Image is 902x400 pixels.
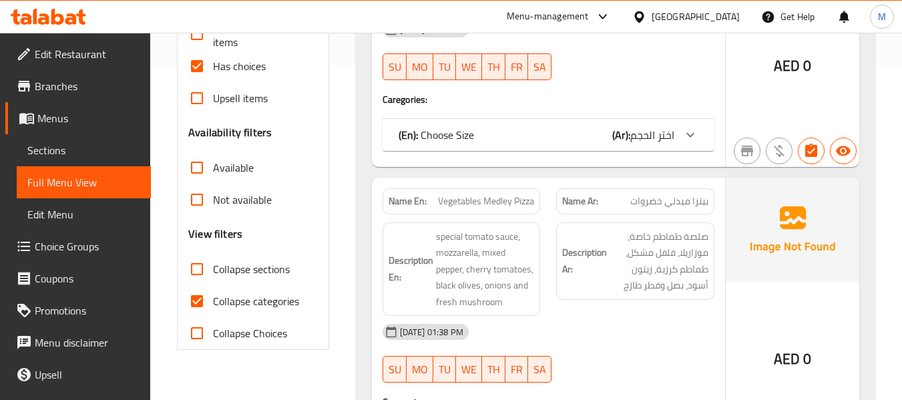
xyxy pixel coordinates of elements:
button: SU [383,53,407,80]
span: Promotions [35,303,140,319]
button: Not branch specific item [734,138,760,164]
strong: Name Ar: [562,194,598,208]
span: Branches [35,78,140,94]
span: Menu disclaimer [35,335,140,351]
span: Branch specific items [213,18,306,50]
button: MO [407,356,433,383]
button: SU [383,356,407,383]
strong: Description Ar: [562,244,607,277]
span: TH [487,57,500,77]
a: Upsell [5,359,151,391]
span: AED [774,346,800,372]
span: Edit Menu [27,206,140,222]
button: SA [528,53,551,80]
span: SA [533,57,546,77]
div: Menu-management [507,9,589,25]
a: Edit Menu [17,198,151,230]
span: special tomato sauce, mozzarella, mixed pepper, cherry tomatoes, black olives, onions and fresh m... [436,228,535,311]
button: WE [456,53,482,80]
span: صلصة طماطم خاصة، موزاريلا، فلفل مشكل، طماطم كرزية، زيتون أسود، بصل وفطر طازج [610,228,708,294]
span: Full Menu View [27,174,140,190]
span: AED [774,53,800,79]
span: Coupons [35,270,140,286]
div: [GEOGRAPHIC_DATA] [652,9,740,24]
h4: Caregories: [383,93,714,106]
span: Vegetables Medley Pizza [438,194,534,208]
span: FR [511,57,523,77]
p: Choose Size [399,127,474,143]
span: [DATE] 01:38 PM [395,326,469,339]
h3: View filters [188,226,242,242]
a: Promotions [5,294,151,327]
span: FR [511,360,523,379]
a: Branches [5,70,151,102]
span: TU [439,57,451,77]
span: Collapse categories [213,293,299,309]
span: Not available [213,192,272,208]
a: Menu disclaimer [5,327,151,359]
button: TU [433,356,456,383]
strong: Name En: [389,194,427,208]
b: (En): [399,125,418,145]
b: (Ar): [612,125,630,145]
span: SU [389,57,401,77]
span: MO [412,360,428,379]
span: MO [412,57,428,77]
button: TH [482,53,505,80]
span: TH [487,360,500,379]
span: Upsell [35,367,140,383]
button: SA [528,356,551,383]
a: Menus [5,102,151,134]
div: (En): Choose Size(Ar):اختر الحجم [383,119,714,151]
span: بيتزا ميدلي خضروات [630,194,708,208]
button: TH [482,356,505,383]
span: WE [461,360,477,379]
button: FR [505,53,528,80]
a: Sections [17,134,151,166]
span: WE [461,57,477,77]
a: Edit Restaurant [5,38,151,70]
span: M [878,9,886,24]
span: SU [389,360,401,379]
button: MO [407,53,433,80]
span: اختر الحجم [630,125,674,145]
span: Menus [37,110,140,126]
span: Upsell items [213,90,268,106]
span: Has choices [213,58,266,74]
span: SA [533,360,546,379]
button: TU [433,53,456,80]
span: Choice Groups [35,238,140,254]
a: Choice Groups [5,230,151,262]
button: WE [456,356,482,383]
span: Collapse Choices [213,325,287,341]
span: Edit Restaurant [35,46,140,62]
span: Sections [27,142,140,158]
img: Ae5nvW7+0k+MAAAAAElFTkSuQmCC [726,178,859,282]
strong: Description En: [389,252,433,285]
span: 0 [803,346,811,372]
button: Available [830,138,857,164]
span: TU [439,360,451,379]
span: Available [213,160,254,176]
button: Has choices [798,138,825,164]
span: 0 [803,53,811,79]
button: FR [505,356,528,383]
a: Full Menu View [17,166,151,198]
button: Purchased item [766,138,793,164]
a: Coupons [5,262,151,294]
h3: Availability filters [188,125,272,140]
span: Collapse sections [213,261,290,277]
